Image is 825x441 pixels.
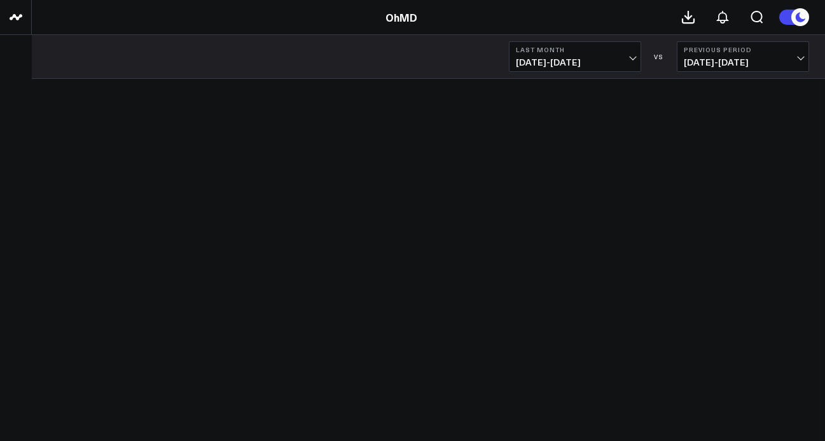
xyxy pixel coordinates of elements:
[677,41,809,72] button: Previous Period[DATE]-[DATE]
[516,57,634,67] span: [DATE] - [DATE]
[648,53,670,60] div: VS
[684,57,802,67] span: [DATE] - [DATE]
[509,41,641,72] button: Last Month[DATE]-[DATE]
[516,46,634,53] b: Last Month
[385,10,417,24] a: OhMD
[684,46,802,53] b: Previous Period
